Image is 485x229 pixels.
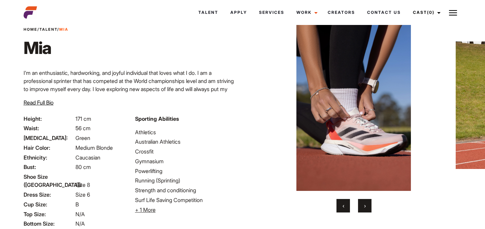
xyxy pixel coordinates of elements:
[75,164,91,170] span: 80 cm
[75,135,90,141] span: Green
[135,115,179,122] strong: Sporting Abilities
[24,27,37,32] a: Home
[24,6,37,19] img: cropped-aefm-brand-fav-22-square.png
[24,153,74,162] span: Ethnicity:
[135,176,238,184] li: Running (Sprinting)
[75,191,90,198] span: Size 6
[75,115,91,122] span: 171 cm
[75,125,91,132] span: 56 cm
[322,3,361,22] a: Creators
[24,124,74,132] span: Waist:
[135,206,156,213] span: + 1 More
[75,154,100,161] span: Caucasian
[24,27,68,32] span: / /
[24,210,74,218] span: Top Size:
[290,3,322,22] a: Work
[75,201,79,208] span: B
[135,128,238,136] li: Athletics
[24,134,74,142] span: [MEDICAL_DATA]:
[135,157,238,165] li: Gymnasium
[135,167,238,175] li: Powerlifting
[135,196,238,204] li: Surf Life Saving Competition
[24,191,74,199] span: Dress Size:
[24,220,74,228] span: Bottom Size:
[253,3,290,22] a: Services
[24,200,74,208] span: Cup Size:
[427,10,434,15] span: (0)
[39,27,57,32] a: Talent
[364,202,366,209] span: Next
[24,115,74,123] span: Height:
[24,173,74,189] span: Shoe Size ([GEOGRAPHIC_DATA]):
[343,202,344,209] span: Previous
[75,211,85,218] span: N/A
[192,3,224,22] a: Talent
[24,69,238,117] p: I’m an enthusiastic, hardworking, and joyful individual that loves what I do. I am a professional...
[75,144,113,151] span: Medium Blonde
[24,163,74,171] span: Bust:
[24,144,74,152] span: Hair Color:
[135,147,238,155] li: Crossfit
[135,138,238,146] li: Australian Athletics
[24,38,68,58] h1: Mia
[75,181,90,188] span: Size 8
[59,27,68,32] strong: Mia
[407,3,445,22] a: Cast(0)
[24,98,54,107] button: Read Full Bio
[75,220,85,227] span: N/A
[224,3,253,22] a: Apply
[449,9,457,17] img: Burger icon
[24,99,54,106] span: Read Full Bio
[135,186,238,194] li: Strength and conditioning
[361,3,407,22] a: Contact Us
